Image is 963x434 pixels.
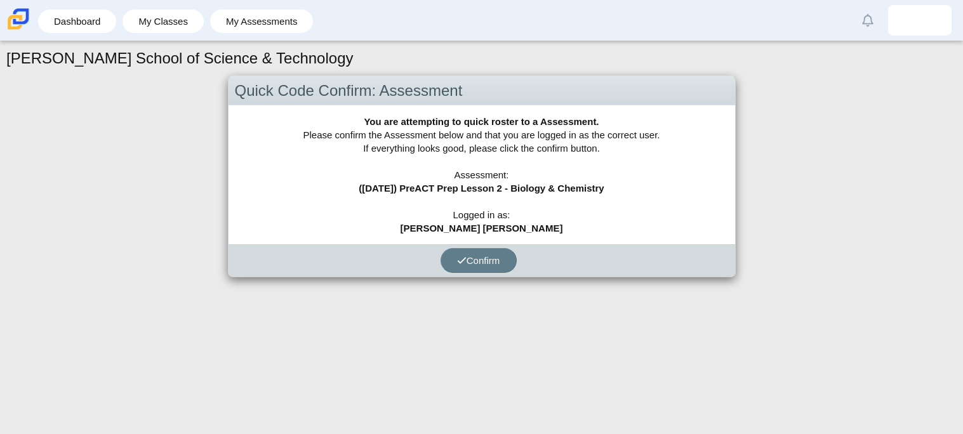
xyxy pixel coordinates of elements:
[229,76,735,106] div: Quick Code Confirm: Assessment
[216,10,307,33] a: My Assessments
[359,183,604,194] b: ([DATE]) PreACT Prep Lesson 2 - Biology & Chemistry
[44,10,110,33] a: Dashboard
[854,6,882,34] a: Alerts
[364,116,599,127] b: You are attempting to quick roster to a Assessment.
[5,23,32,34] a: Carmen School of Science & Technology
[5,6,32,32] img: Carmen School of Science & Technology
[888,5,952,36] a: angelina.yepezramo.lgBO83
[129,10,197,33] a: My Classes
[401,223,563,233] b: [PERSON_NAME] [PERSON_NAME]
[441,248,517,273] button: Confirm
[6,48,354,69] h1: [PERSON_NAME] School of Science & Technology
[457,255,500,266] span: Confirm
[910,10,930,30] img: angelina.yepezramo.lgBO83
[229,105,735,244] div: Please confirm the Assessment below and that you are logged in as the correct user. If everything...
